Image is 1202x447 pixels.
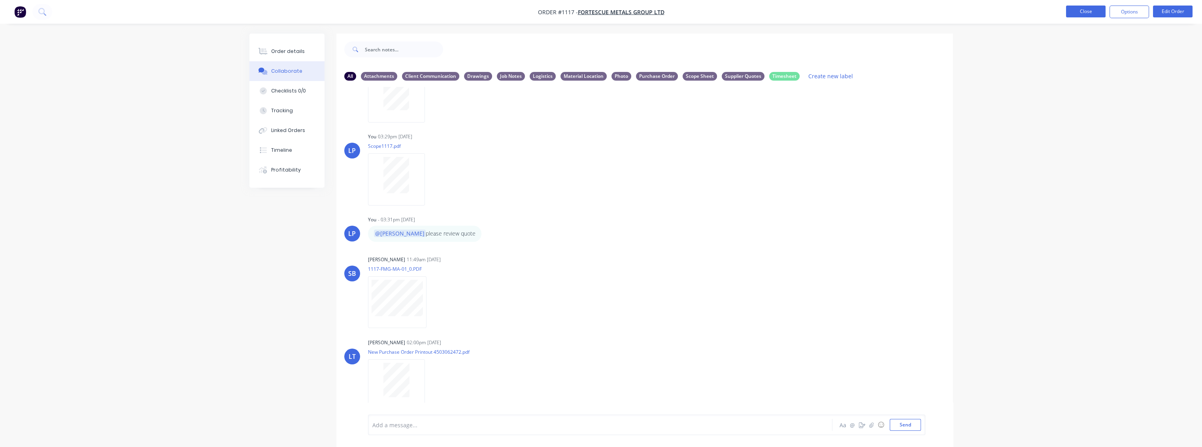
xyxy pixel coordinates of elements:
button: Linked Orders [249,121,325,140]
div: 02:00pm [DATE] [407,339,441,346]
div: [PERSON_NAME] [368,339,405,346]
div: Scope Sheet [683,72,717,81]
div: You [368,133,376,140]
div: Timesheet [769,72,800,81]
div: Timeline [271,147,292,154]
div: Linked Orders [271,127,305,134]
div: Checklists 0/0 [271,87,306,94]
p: please review quote [374,230,476,238]
div: SB [348,269,356,278]
div: You [368,216,376,223]
div: [PERSON_NAME] [368,256,405,263]
div: Supplier Quotes [722,72,764,81]
button: Aa [838,420,848,430]
div: Photo [611,72,631,81]
div: All [344,72,356,81]
div: Client Communication [402,72,459,81]
div: Order details [271,48,305,55]
div: Drawings [464,72,492,81]
div: 11:49am [DATE] [407,256,441,263]
button: Create new label [804,71,857,81]
button: Checklists 0/0 [249,81,325,101]
button: Timeline [249,140,325,160]
span: Order #1117 - [538,8,578,16]
button: Options [1110,6,1149,18]
button: Send [890,419,921,431]
button: @ [848,420,857,430]
img: Factory [14,6,26,18]
button: Close [1066,6,1106,17]
p: 1117-FMG-MA-01_0.PDF [368,266,434,272]
div: Collaborate [271,68,302,75]
div: Attachments [361,72,397,81]
button: ☺ [876,420,886,430]
div: Tracking [271,107,293,114]
div: 03:29pm [DATE] [378,133,412,140]
input: Search notes... [365,41,443,57]
button: Order details [249,41,325,61]
div: Profitability [271,166,301,174]
div: LP [348,229,356,238]
p: New Purchase Order Printout 4503062472.pdf [368,349,470,355]
button: Tracking [249,101,325,121]
button: Profitability [249,160,325,180]
a: FORTESCUE METALS GROUP LTD [578,8,664,16]
div: Logistics [530,72,556,81]
div: Purchase Order [636,72,678,81]
div: - 03:31pm [DATE] [378,216,415,223]
button: Edit Order [1153,6,1193,17]
div: Job Notes [497,72,525,81]
div: LT [349,352,356,361]
p: Scope1117.pdf [368,143,433,149]
span: @[PERSON_NAME] [374,230,426,237]
div: Material Location [560,72,607,81]
div: LP [348,146,356,155]
button: Collaborate [249,61,325,81]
